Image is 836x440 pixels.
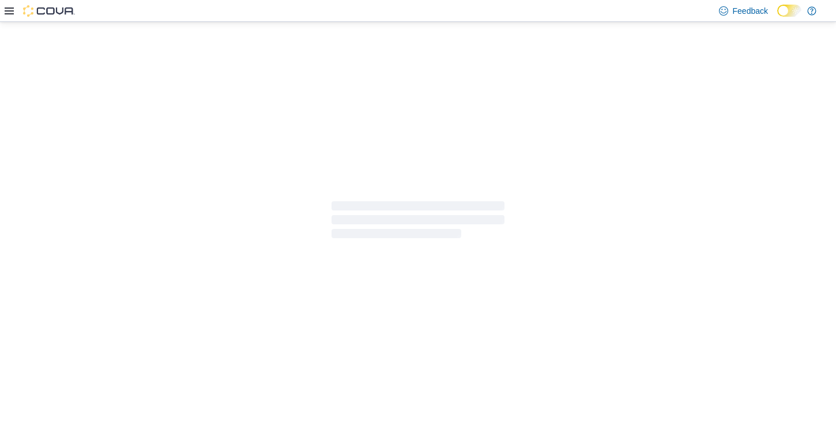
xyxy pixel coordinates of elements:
input: Dark Mode [777,5,801,17]
span: Loading [332,204,504,240]
span: Feedback [733,5,768,17]
img: Cova [23,5,75,17]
